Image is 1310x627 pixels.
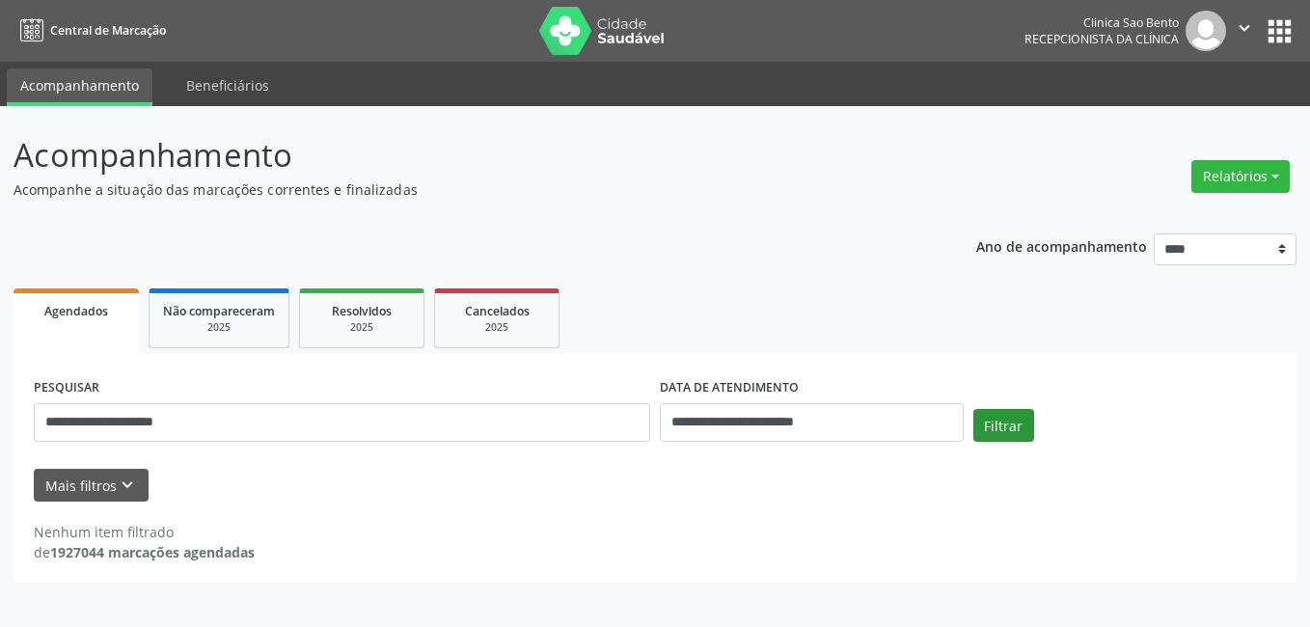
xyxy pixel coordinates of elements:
span: Agendados [44,303,108,319]
span: Recepcionista da clínica [1024,31,1179,47]
a: Acompanhamento [7,68,152,106]
a: Central de Marcação [14,14,166,46]
span: Não compareceram [163,303,275,319]
p: Acompanhe a situação das marcações correntes e finalizadas [14,179,912,200]
div: 2025 [314,320,410,335]
button:  [1226,11,1263,51]
label: DATA DE ATENDIMENTO [660,373,799,403]
span: Central de Marcação [50,22,166,39]
div: de [34,542,255,562]
button: apps [1263,14,1296,48]
p: Acompanhamento [14,131,912,179]
span: Resolvidos [332,303,392,319]
button: Relatórios [1191,160,1290,193]
i: keyboard_arrow_down [117,475,138,496]
span: Cancelados [465,303,530,319]
label: PESQUISAR [34,373,99,403]
div: 2025 [163,320,275,335]
div: Clinica Sao Bento [1024,14,1179,31]
a: Beneficiários [173,68,283,102]
button: Filtrar [973,409,1034,442]
div: Nenhum item filtrado [34,522,255,542]
img: img [1186,11,1226,51]
i:  [1234,17,1255,39]
div: 2025 [449,320,545,335]
strong: 1927044 marcações agendadas [50,543,255,561]
p: Ano de acompanhamento [976,233,1147,258]
button: Mais filtroskeyboard_arrow_down [34,469,149,503]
